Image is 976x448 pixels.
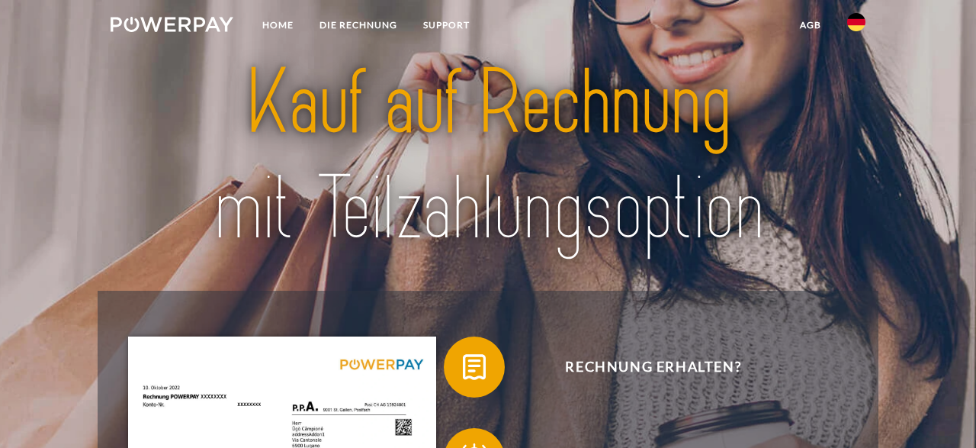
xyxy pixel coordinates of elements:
img: logo-powerpay-white.svg [111,17,233,32]
button: Rechnung erhalten? [444,337,840,398]
a: DIE RECHNUNG [307,11,410,39]
a: Home [249,11,307,39]
img: qb_bill.svg [455,348,493,386]
span: Rechnung erhalten? [467,337,840,398]
a: SUPPORT [410,11,483,39]
a: agb [787,11,834,39]
img: title-powerpay_de.svg [148,45,829,267]
iframe: Schaltfläche zum Öffnen des Messaging-Fensters [915,387,964,436]
img: de [847,13,865,31]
